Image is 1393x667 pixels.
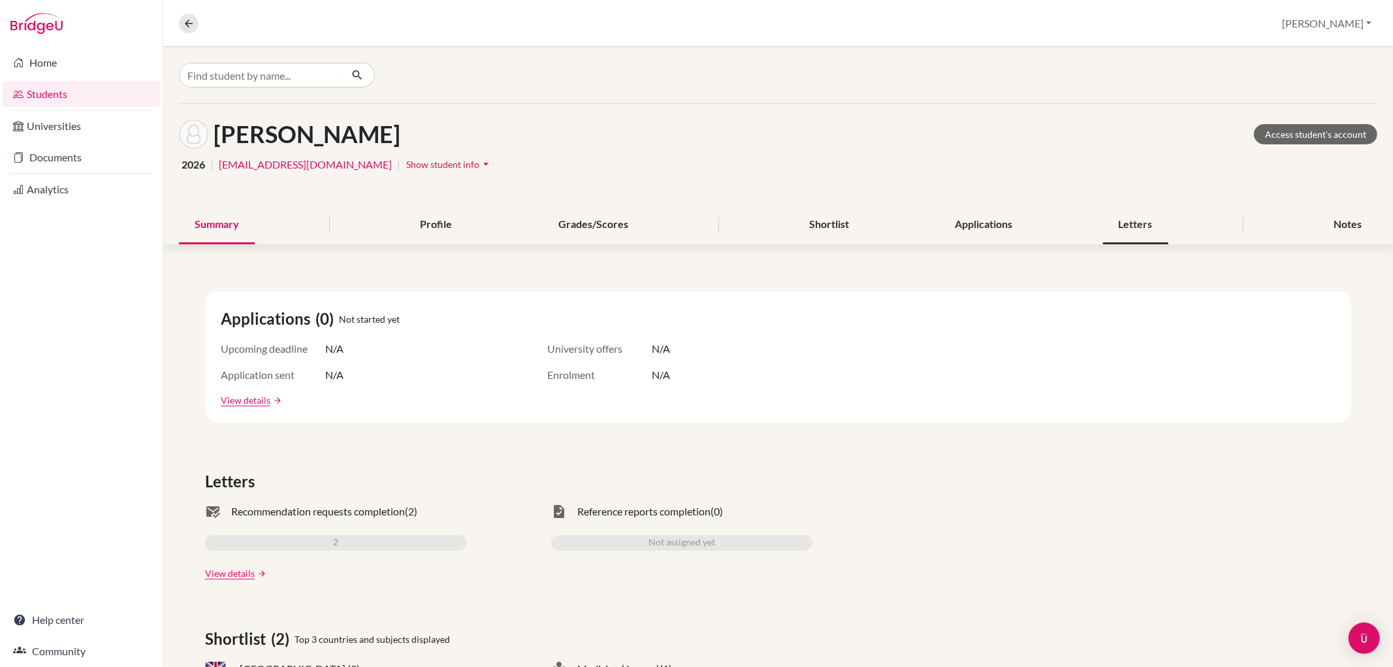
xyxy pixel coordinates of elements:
[219,157,392,172] a: [EMAIL_ADDRESS][DOMAIN_NAME]
[405,504,417,519] span: (2)
[406,154,493,174] button: Show student infoarrow_drop_down
[3,113,160,139] a: Universities
[404,206,468,244] div: Profile
[10,13,63,34] img: Bridge-U
[652,341,670,357] span: N/A
[231,504,405,519] span: Recommendation requests completion
[325,367,344,383] span: N/A
[3,638,160,664] a: Community
[551,504,567,519] span: task
[179,63,341,88] input: Find student by name...
[205,504,221,519] span: mark_email_read
[182,157,205,172] span: 2026
[179,120,208,149] img: Willow Miles's avatar
[3,144,160,171] a: Documents
[205,470,260,493] span: Letters
[3,607,160,633] a: Help center
[793,206,865,244] div: Shortlist
[3,50,160,76] a: Home
[179,206,255,244] div: Summary
[547,367,652,383] span: Enrolment
[3,176,160,203] a: Analytics
[1254,124,1377,144] a: Access student's account
[221,367,325,383] span: Application sent
[210,157,214,172] span: |
[214,120,400,148] h1: [PERSON_NAME]
[221,393,270,407] a: View details
[270,396,282,405] a: arrow_forward
[255,569,266,578] a: arrow_forward
[1103,206,1168,244] div: Letters
[295,632,450,646] span: Top 3 countries and subjects displayed
[333,535,338,551] span: 2
[3,81,160,107] a: Students
[1276,11,1377,36] button: [PERSON_NAME]
[221,307,315,331] span: Applications
[939,206,1028,244] div: Applications
[339,312,400,326] span: Not started yet
[271,627,295,651] span: (2)
[1349,623,1380,654] div: Open Intercom Messenger
[543,206,644,244] div: Grades/Scores
[648,535,715,551] span: Not assigned yet
[711,504,723,519] span: (0)
[406,159,479,170] span: Show student info
[205,627,271,651] span: Shortlist
[1318,206,1377,244] div: Notes
[221,341,325,357] span: Upcoming deadline
[205,566,255,580] a: View details
[547,341,652,357] span: University offers
[479,157,492,171] i: arrow_drop_down
[315,307,339,331] span: (0)
[325,341,344,357] span: N/A
[577,504,711,519] span: Reference reports completion
[652,367,670,383] span: N/A
[397,157,400,172] span: |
